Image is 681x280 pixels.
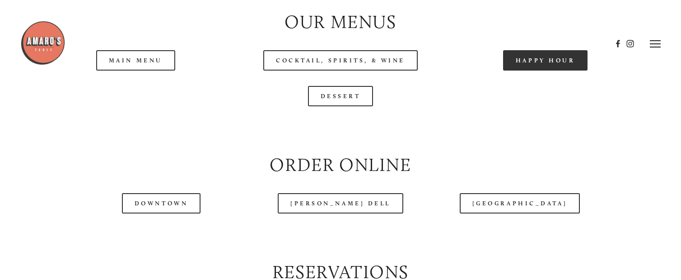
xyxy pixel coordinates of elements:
a: Dessert [308,86,373,106]
a: [PERSON_NAME] Dell [278,193,403,214]
a: [GEOGRAPHIC_DATA] [460,193,580,214]
h2: Order Online [41,152,640,178]
a: Downtown [122,193,201,214]
img: Amaro's Table [20,20,65,66]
